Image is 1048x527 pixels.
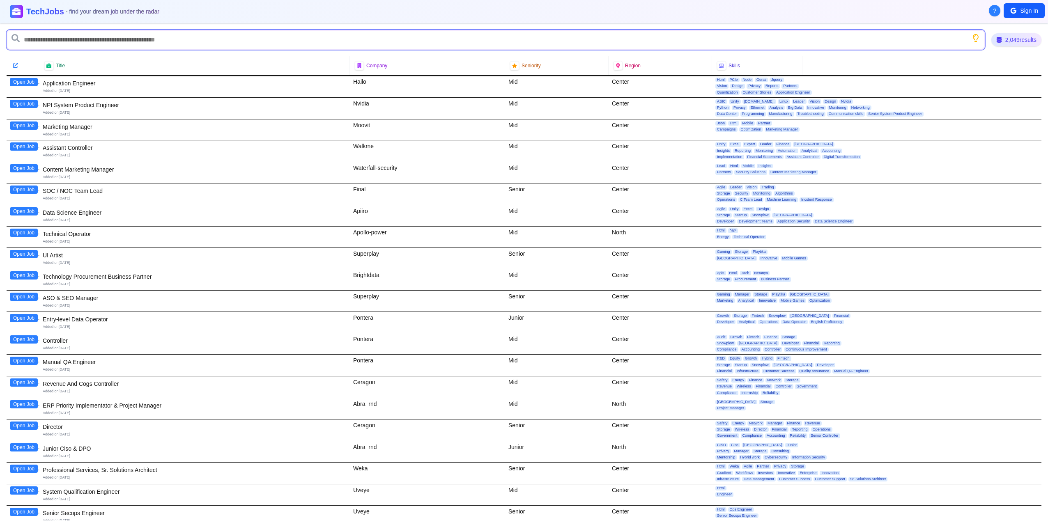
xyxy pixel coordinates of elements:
div: Added on [DATE] [43,346,347,351]
span: Manufacturing [768,112,794,116]
span: Analytical [737,298,756,303]
div: Center [609,419,712,441]
div: Junior [505,312,609,333]
span: Region [625,62,641,69]
div: Director [43,423,347,431]
span: Machine Learning [765,197,798,202]
div: Ceragon [350,376,505,398]
span: Financial [770,427,788,432]
span: [GEOGRAPHIC_DATA] [788,292,830,297]
span: Agile [715,185,727,190]
button: Open Job [10,164,38,172]
button: Open Job [10,508,38,516]
div: Center [609,183,712,205]
button: Open Job [10,78,38,86]
span: English Proficiency [809,320,844,324]
div: Mid [505,140,609,162]
span: Financial [802,341,820,346]
div: Mid [505,376,609,398]
span: Gaming [715,292,732,297]
div: Added on [DATE] [43,410,347,416]
div: Application Engineer [43,79,347,87]
span: Title [56,62,65,69]
div: Walkme [350,140,505,162]
span: Safety [715,421,729,426]
div: Center [609,269,712,290]
h1: TechJobs [26,6,159,17]
span: Big Data [786,105,804,110]
span: Mobile [741,121,755,126]
span: Compliance [715,347,738,352]
div: Pontera [350,355,505,376]
span: Monitoring [752,191,772,196]
span: Mobile Games [779,298,806,303]
span: [GEOGRAPHIC_DATA] [772,363,814,367]
span: Finance [786,421,802,426]
span: Developer [715,320,735,324]
div: Mid [505,205,609,227]
span: Mobile Games [781,256,808,261]
span: Quantization [715,90,740,95]
div: Center [609,162,712,183]
div: Mid [505,76,609,97]
span: Application Engineer [775,90,812,95]
span: Storage [715,191,732,196]
div: Center [609,140,712,162]
span: Communication skills [827,112,865,116]
div: Added on [DATE] [43,303,347,308]
div: Mid [505,162,609,183]
span: [GEOGRAPHIC_DATA] [789,314,831,318]
div: North [609,227,712,247]
span: Assistant Controller [785,155,820,159]
span: Compliance [715,391,738,395]
div: Waterfall-security [350,162,505,183]
div: Mid [505,227,609,247]
div: Center [609,376,712,398]
button: Open Job [10,100,38,108]
div: Added on [DATE] [43,110,347,115]
span: Developer [781,341,801,346]
span: Agile [715,207,727,211]
span: Fintech [776,356,791,361]
span: Playtika [771,292,787,297]
span: Vision [808,99,821,104]
span: Reliability [761,391,780,395]
span: Manual QA Engineer [832,369,870,373]
div: Mid [505,398,609,419]
div: Added on [DATE] [43,324,347,330]
span: Partners [715,170,733,174]
span: Innovative [806,105,826,110]
span: Leader [792,99,807,104]
span: Financial Statements [746,155,784,159]
div: Senior [505,291,609,312]
span: Programming [740,112,766,116]
span: ASIC [715,99,727,104]
span: Playtika [751,250,768,254]
span: Project Manager [715,406,746,410]
div: Added on [DATE] [43,282,347,287]
span: Netanya [753,271,770,275]
span: Digital Transformation [822,155,862,159]
span: Arch [740,271,751,275]
span: Node [741,78,754,82]
span: Expert [743,142,757,147]
span: Optimization [739,127,763,132]
span: Business Partner [759,277,791,282]
span: Energy [731,421,746,426]
div: Center [609,205,712,227]
span: Incident Response [800,197,834,202]
span: Reports [764,84,780,88]
span: Storage [759,400,775,404]
span: [GEOGRAPHIC_DATA] [772,213,814,218]
div: Mid [505,119,609,140]
div: 2,049 results [991,33,1041,46]
div: Superplay [350,291,505,312]
div: Senior [505,248,609,269]
span: Financial [754,384,772,389]
span: Fintech [750,314,766,318]
span: Algorithms [774,191,795,196]
span: PCIe [728,78,740,82]
span: Storage [733,250,750,254]
div: Added on [DATE] [43,218,347,223]
span: Analytical [800,149,819,153]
